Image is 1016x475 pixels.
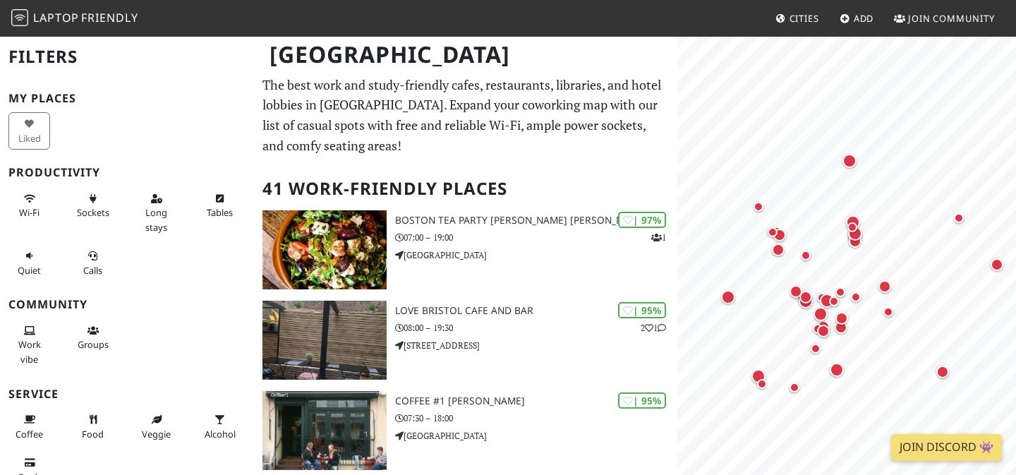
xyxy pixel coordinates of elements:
button: Tables [199,187,241,224]
p: 07:00 – 19:00 [395,231,677,244]
a: Love bristol cafe and bar | 95% 21 Love bristol cafe and bar 08:00 – 19:30 [STREET_ADDRESS] [254,301,677,380]
button: Veggie [135,408,177,445]
span: Cities [790,12,819,25]
div: Map marker [768,223,785,240]
a: Join Community [888,6,1000,31]
div: Map marker [797,247,814,264]
button: Long stays [135,187,177,239]
button: Alcohol [199,408,241,445]
div: Map marker [845,227,862,244]
span: Work-friendly tables [207,206,233,219]
div: Map marker [933,363,952,381]
h3: Service [8,387,246,401]
p: 08:00 – 19:30 [395,321,677,335]
span: Long stays [145,206,167,233]
p: 2 1 [641,321,666,335]
button: Groups [72,319,114,356]
img: Boston Tea Party Stokes Croft [262,210,387,289]
div: Map marker [814,322,833,340]
a: Cities [770,6,825,31]
p: [STREET_ADDRESS] [395,339,677,352]
span: Food [82,428,104,440]
div: Map marker [950,210,967,227]
span: Stable Wi-Fi [19,206,40,219]
div: Map marker [749,366,768,386]
span: Power sockets [77,206,109,219]
p: 07:30 – 18:00 [395,411,677,425]
h3: Productivity [8,166,246,179]
div: Map marker [832,284,849,301]
span: Coffee [16,428,43,440]
p: [GEOGRAPHIC_DATA] [395,248,677,262]
div: Map marker [809,320,826,337]
div: Map marker [846,232,864,251]
div: Map marker [880,303,897,320]
p: The best work and study-friendly cafes, restaurants, libraries, and hotel lobbies in [GEOGRAPHIC_... [262,75,669,156]
span: Join Community [908,12,995,25]
button: Calls [72,244,114,282]
div: Map marker [786,379,803,396]
img: Love bristol cafe and bar [262,301,387,380]
div: Map marker [844,219,861,236]
div: Map marker [796,291,816,311]
a: Join Discord 👾 [891,434,1002,461]
div: Map marker [797,288,815,306]
h3: My Places [8,92,246,105]
div: Map marker [827,360,847,380]
img: Coffee #1 Clifton [262,391,387,470]
div: Map marker [847,289,864,306]
div: Map marker [811,304,830,324]
a: Coffee #1 Clifton | 95% Coffee #1 [PERSON_NAME] 07:30 – 18:00 [GEOGRAPHIC_DATA] [254,391,677,470]
div: Map marker [764,224,781,241]
button: Work vibe [8,319,50,371]
div: Map marker [833,309,851,327]
div: Map marker [845,224,865,243]
button: Sockets [72,187,114,224]
span: Add [854,12,874,25]
span: Veggie [142,428,171,440]
span: Video/audio calls [83,264,102,277]
div: Map marker [845,226,865,246]
span: People working [18,338,41,365]
span: Group tables [78,338,109,351]
div: Map marker [754,375,770,392]
div: Map marker [876,277,894,296]
div: | 95% [618,392,666,409]
h3: Community [8,298,246,311]
span: Friendly [81,10,138,25]
div: Map marker [988,255,1006,274]
h3: Love bristol cafe and bar [395,305,677,317]
div: Map marker [787,282,805,301]
p: [GEOGRAPHIC_DATA] [395,429,677,443]
div: Map marker [750,198,767,215]
div: | 95% [618,302,666,318]
div: Map marker [814,289,830,306]
div: Map marker [718,287,738,307]
div: | 97% [618,212,666,228]
h1: [GEOGRAPHIC_DATA] [258,35,675,74]
div: Map marker [794,287,812,306]
span: Alcohol [205,428,236,440]
p: 1 [651,231,666,244]
div: Map marker [843,212,863,232]
a: Boston Tea Party Stokes Croft | 97% 1 Boston Tea Party [PERSON_NAME] [PERSON_NAME] 07:00 – 19:00 ... [254,210,677,289]
a: Add [834,6,880,31]
button: Wi-Fi [8,187,50,224]
h3: Boston Tea Party [PERSON_NAME] [PERSON_NAME] [395,215,677,227]
div: Map marker [840,151,859,171]
div: Map marker [832,318,850,337]
a: LaptopFriendly LaptopFriendly [11,6,138,31]
h2: Filters [8,35,246,78]
button: Coffee [8,408,50,445]
button: Quiet [8,244,50,282]
div: Map marker [807,340,824,357]
div: Map marker [825,293,842,310]
div: Map marker [769,241,787,259]
span: Laptop [33,10,79,25]
button: Food [72,408,114,445]
h2: 41 Work-Friendly Places [262,167,669,210]
div: Map marker [817,291,837,311]
span: Quiet [18,264,41,277]
img: LaptopFriendly [11,9,28,26]
h3: Coffee #1 [PERSON_NAME] [395,395,677,407]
